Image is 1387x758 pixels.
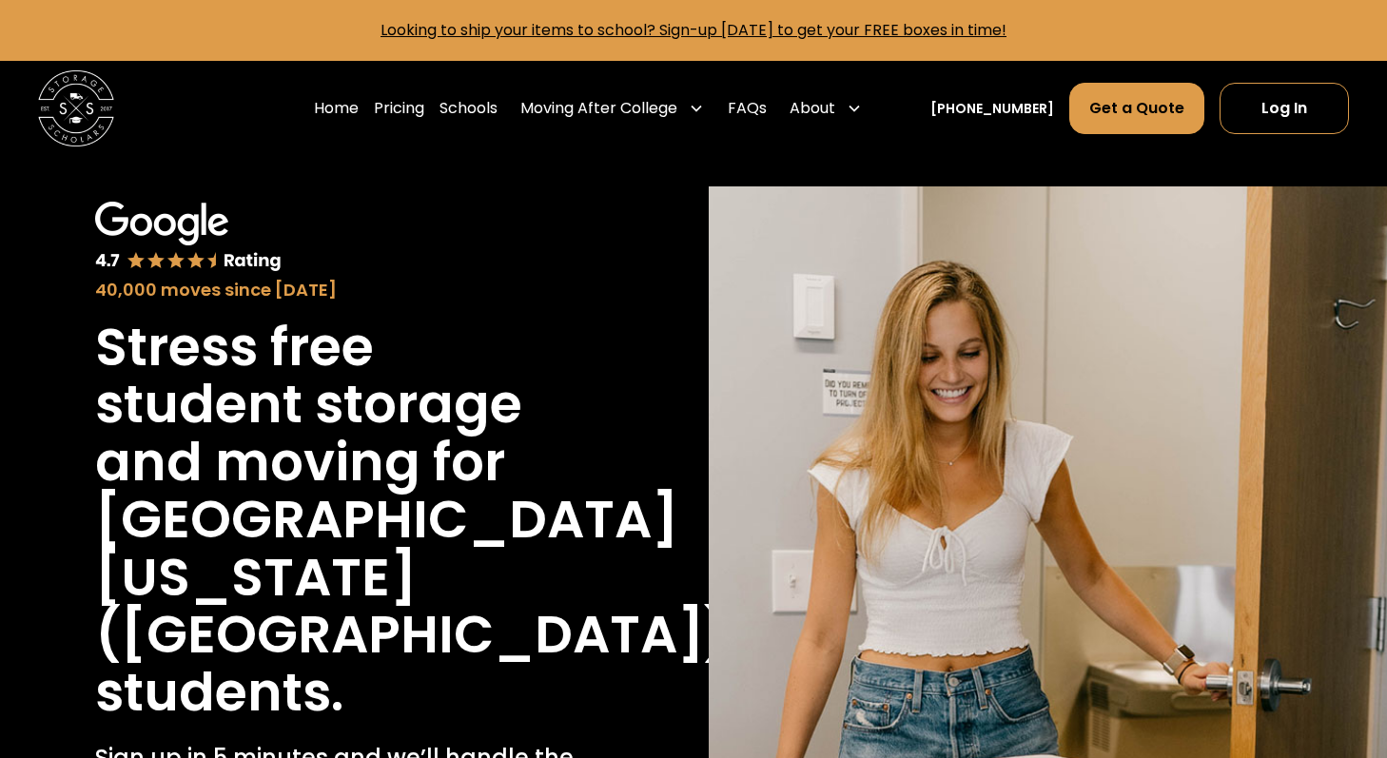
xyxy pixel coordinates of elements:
a: [PHONE_NUMBER] [930,99,1054,119]
img: Google 4.7 star rating [95,202,282,273]
a: Looking to ship your items to school? Sign-up [DATE] to get your FREE boxes in time! [381,19,1006,41]
a: Log In [1220,83,1349,134]
h1: Stress free student storage and moving for [95,319,583,492]
a: Pricing [374,82,424,135]
a: Schools [440,82,498,135]
a: FAQs [728,82,767,135]
div: About [782,82,869,135]
div: Moving After College [513,82,712,135]
div: About [790,97,835,120]
img: Storage Scholars main logo [38,70,114,146]
div: Moving After College [520,97,677,120]
div: 40,000 moves since [DATE] [95,277,583,302]
h1: students. [95,664,343,722]
a: Get a Quote [1069,83,1204,134]
a: Home [314,82,359,135]
h1: [GEOGRAPHIC_DATA][US_STATE] ([GEOGRAPHIC_DATA]) [95,491,730,664]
